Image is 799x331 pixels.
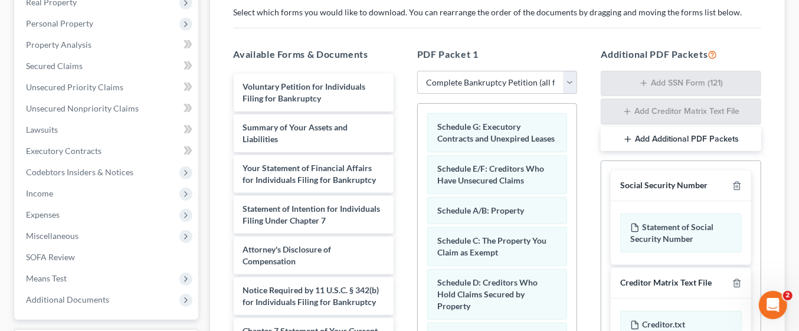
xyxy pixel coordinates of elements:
[243,163,376,185] span: Your Statement of Financial Affairs for Individuals Filing for Bankruptcy
[234,47,394,61] h5: Available Forms & Documents
[601,99,761,124] button: Add Creditor Matrix Text File
[17,34,198,55] a: Property Analysis
[26,82,123,92] span: Unsecured Priority Claims
[26,146,101,156] span: Executory Contracts
[26,40,91,50] span: Property Analysis
[243,244,332,266] span: Attorney's Disclosure of Compensation
[26,61,83,71] span: Secured Claims
[601,127,761,152] button: Add Additional PDF Packets
[601,47,761,61] h5: Additional PDF Packets
[620,180,708,191] div: Social Security Number
[759,291,787,319] iframe: Intercom live chat
[26,252,75,262] span: SOFA Review
[17,140,198,162] a: Executory Contracts
[26,209,60,219] span: Expenses
[17,77,198,98] a: Unsecured Priority Claims
[26,103,139,113] span: Unsecured Nonpriority Claims
[26,273,67,283] span: Means Test
[437,205,524,215] span: Schedule A/B: Property
[437,163,544,185] span: Schedule E/F: Creditors Who Have Unsecured Claims
[17,98,198,119] a: Unsecured Nonpriority Claims
[26,231,78,241] span: Miscellaneous
[17,247,198,268] a: SOFA Review
[26,124,58,135] span: Lawsuits
[417,47,577,61] h5: PDF Packet 1
[243,81,366,103] span: Voluntary Petition for Individuals Filing for Bankruptcy
[234,6,762,18] p: Select which forms you would like to download. You can rearrange the order of the documents by dr...
[26,167,133,177] span: Codebtors Insiders & Notices
[243,285,379,307] span: Notice Required by 11 U.S.C. § 342(b) for Individuals Filing for Bankruptcy
[601,71,761,97] button: Add SSN Form (121)
[17,119,198,140] a: Lawsuits
[243,204,381,225] span: Statement of Intention for Individuals Filing Under Chapter 7
[26,18,93,28] span: Personal Property
[26,188,53,198] span: Income
[243,122,348,144] span: Summary of Your Assets and Liabilities
[437,235,546,257] span: Schedule C: The Property You Claim as Exempt
[783,291,793,300] span: 2
[437,122,555,143] span: Schedule G: Executory Contracts and Unexpired Leases
[26,294,109,304] span: Additional Documents
[17,55,198,77] a: Secured Claims
[620,277,712,289] div: Creditor Matrix Text File
[620,214,741,253] div: Statement of Social Security Number
[437,277,538,311] span: Schedule D: Creditors Who Hold Claims Secured by Property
